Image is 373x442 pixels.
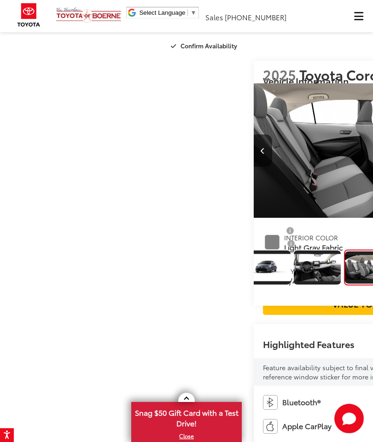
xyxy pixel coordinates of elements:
a: Expand Photo 39 [244,250,291,285]
span: Select Language [139,9,185,16]
span: 2025 [263,64,296,84]
button: Toggle Chat Window [334,404,364,433]
img: Vic Vaughan Toyota of Boerne [56,7,122,23]
a: Expand Photo 40 [294,250,341,285]
h2: Highlighted Features [263,339,355,349]
span: Apple CarPlay [282,421,332,431]
img: 2025 Toyota Corolla Hybrid Hybrid LE [243,254,291,281]
span: Sales [205,12,223,22]
span: [PHONE_NUMBER] [225,12,286,22]
span: ▼ [190,9,196,16]
button: Previous image [254,134,272,167]
img: 2025 Toyota Corolla Hybrid Hybrid LE [293,254,341,281]
span: Bluetooth® [282,397,321,407]
a: Select Language​ [139,9,196,16]
img: Bluetooth® [263,395,278,410]
span: Snag $50 Gift Card with a Test Drive! [132,403,241,431]
img: Apple CarPlay [263,419,278,434]
svg: Start Chat [334,404,364,433]
span: ​ [187,9,188,16]
span: Confirm Availability [181,41,237,50]
button: Confirm Availability [166,38,245,54]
